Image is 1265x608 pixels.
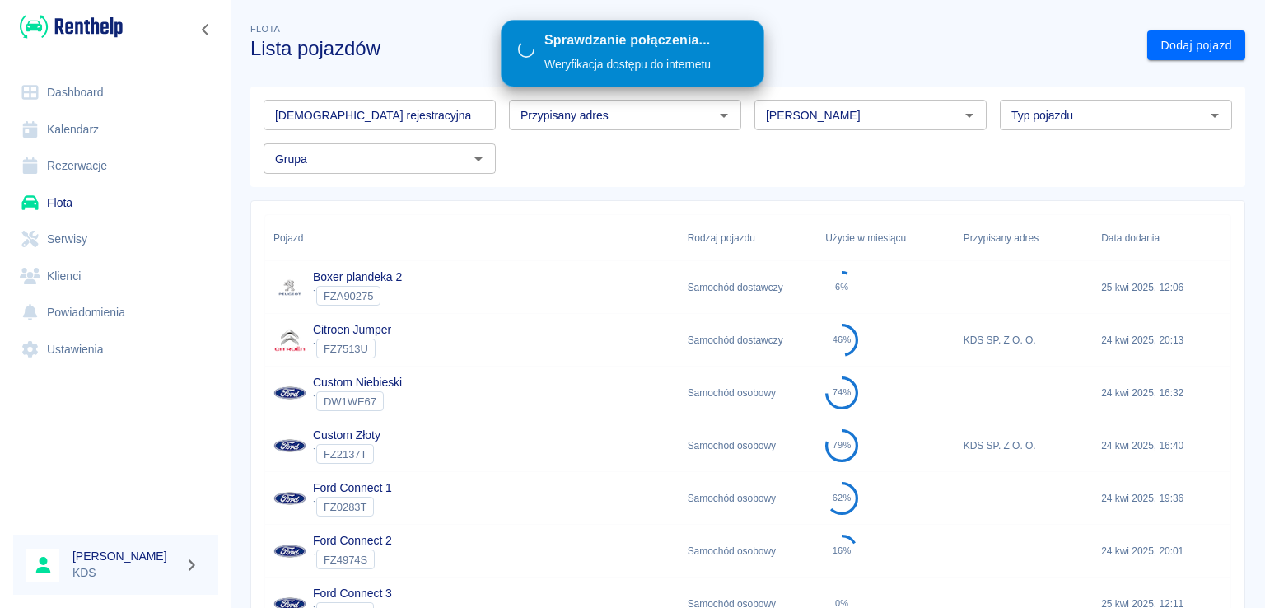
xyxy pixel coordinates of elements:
div: Sprawdzanie połączenia... [544,32,711,49]
a: Serwisy [13,221,218,258]
div: Data dodania [1093,215,1231,261]
div: Weryfikacja dostępu do internetu [544,56,711,73]
a: Klienci [13,258,218,295]
div: Pojazd [265,215,679,261]
div: Przypisany adres [964,215,1039,261]
div: Samochód osobowy [679,472,818,525]
span: FZ4974S [317,554,374,566]
a: Boxer plandeka 2 [313,270,402,283]
a: Renthelp logo [13,13,123,40]
a: Ford Connect 2 [313,534,392,547]
div: ` [313,550,392,569]
img: Image [273,429,306,462]
div: Rodzaj pojazdu [688,215,755,261]
div: Data dodania [1101,215,1160,261]
div: ` [313,286,402,306]
img: Image [273,376,306,409]
span: FZ2137T [317,448,373,461]
div: Samochód dostawczy [679,314,818,367]
div: KDS SP. Z O. O. [955,314,1094,367]
div: ` [313,339,391,358]
a: Ford Connect 1 [313,481,392,494]
button: Otwórz [712,104,735,127]
span: Flota [250,24,280,34]
div: Użycie w miesiącu [817,215,955,261]
a: Custom Niebieski [313,376,402,389]
span: DW1WE67 [317,395,383,408]
a: Dashboard [13,74,218,111]
div: 16% [833,545,852,556]
div: ` [313,391,402,411]
div: 62% [833,493,852,503]
a: Custom Złoty [313,428,380,442]
div: 25 kwi 2025, 12:06 [1093,261,1231,314]
span: FZA90275 [317,290,380,302]
span: FZ0283T [317,501,373,513]
div: 74% [833,387,852,398]
div: Samochód osobowy [679,419,818,472]
h3: Lista pojazdów [250,37,1134,60]
h6: [PERSON_NAME] [72,548,178,564]
div: ` [313,444,380,464]
img: Image [273,324,306,357]
div: 6% [835,282,849,292]
button: Otwórz [1203,104,1226,127]
div: Użycie w miesiącu [825,215,906,261]
button: Otwórz [958,104,981,127]
div: 46% [833,334,852,345]
a: Ustawienia [13,331,218,368]
div: 79% [833,440,852,451]
div: 24 kwi 2025, 20:13 [1093,314,1231,367]
div: Samochód dostawczy [679,261,818,314]
div: Pojazd [273,215,303,261]
div: Samochód osobowy [679,367,818,419]
a: Flota [13,185,218,222]
div: KDS SP. Z O. O. [955,419,1094,472]
button: Otwórz [467,147,490,171]
div: 24 kwi 2025, 20:01 [1093,525,1231,578]
img: Image [273,482,306,515]
a: Ford Connect 3 [313,587,392,600]
div: 24 kwi 2025, 19:36 [1093,472,1231,525]
p: KDS [72,564,178,582]
span: FZ7513U [317,343,375,355]
a: Rezerwacje [13,147,218,185]
a: Citroen Jumper [313,323,391,336]
img: Image [273,271,306,304]
div: Rodzaj pojazdu [679,215,818,261]
div: 24 kwi 2025, 16:40 [1093,419,1231,472]
div: Przypisany adres [955,215,1094,261]
div: ` [313,497,392,517]
a: Powiadomienia [13,294,218,331]
img: Renthelp logo [20,13,123,40]
div: Samochód osobowy [679,525,818,578]
a: Kalendarz [13,111,218,148]
div: 24 kwi 2025, 16:32 [1093,367,1231,419]
a: Dodaj pojazd [1147,30,1245,61]
img: Image [273,535,306,568]
button: Zwiń nawigację [194,19,218,40]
